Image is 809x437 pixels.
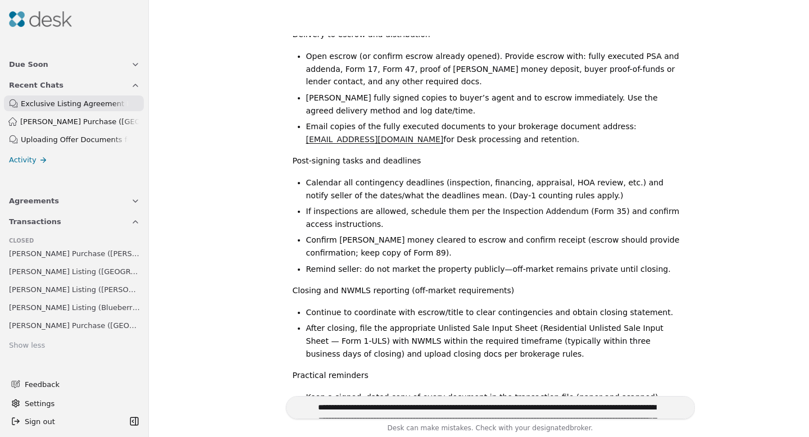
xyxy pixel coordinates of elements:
[7,412,126,430] button: Sign out
[2,152,147,168] a: Activity
[9,340,45,352] div: Show less
[286,422,695,437] div: Desk can make mistakes. Check with your broker.
[9,154,37,166] span: Activity
[25,416,55,427] span: Sign out
[306,92,686,117] li: [PERSON_NAME] fully signed copies to buyer’s agent and to escrow immediately. Use the agreed deli...
[9,195,59,207] span: Agreements
[306,391,686,404] li: Keep a signed, dated copy of every document in the transaction file (paper and scanned).
[306,263,686,276] li: Remind seller: do not market the property publicly—off‑market remains private until closing.
[9,248,140,260] span: [PERSON_NAME] Purchase ([PERSON_NAME])
[306,50,686,88] li: Open escrow (or confirm escrow already opened). Provide escrow with: fully executed PSA and adden...
[9,284,140,295] span: [PERSON_NAME] Listing ([PERSON_NAME])
[293,284,686,297] p: Closing and NWMLS reporting (off‑market requirements)
[4,113,144,129] a: [PERSON_NAME] Purchase ([GEOGRAPHIC_DATA])
[286,396,695,419] textarea: Write your prompt here
[306,322,686,360] li: After closing, file the appropriate Unlisted Sale Input Sheet (Residential Unlisted Sale Input Sh...
[306,306,686,319] li: Continue to coordinate with escrow/title to clear contingencies and obtain closing statement.
[9,320,140,331] span: [PERSON_NAME] Purchase ([GEOGRAPHIC_DATA])
[25,398,54,409] span: Settings
[306,176,686,202] li: Calendar all contingency deadlines (inspection, financing, appraisal, HOA review, etc.) and notif...
[9,58,48,70] span: Due Soon
[2,190,147,211] button: Agreements
[9,266,140,277] span: [PERSON_NAME] Listing ([GEOGRAPHIC_DATA])
[532,424,570,432] span: designated
[20,116,139,128] span: [PERSON_NAME] Purchase ([GEOGRAPHIC_DATA])
[306,135,444,144] a: [EMAIL_ADDRESS][DOMAIN_NAME]
[4,131,144,147] a: Uploading Offer Documents for Review
[306,205,686,230] li: If inspections are allowed, schedule them per the Inspection Addendum (Form 35) and confirm acces...
[9,302,140,313] span: [PERSON_NAME] Listing (Blueberry Ln)
[21,134,128,145] div: Uploading Offer Documents for Review
[21,98,128,110] div: Exclusive Listing Agreement Request
[4,374,140,394] button: Feedback
[9,11,72,27] img: Desk
[293,369,686,382] p: Practical reminders
[25,379,133,390] span: Feedback
[7,394,142,412] button: Settings
[9,236,140,245] div: Closed
[293,154,686,167] p: Post-signing tasks and deadlines
[306,120,686,145] li: Email copies of the fully executed documents to your brokerage document address: for Desk process...
[2,75,147,95] button: Recent Chats
[2,211,147,232] button: Transactions
[4,95,144,111] a: Exclusive Listing Agreement Request
[9,216,61,227] span: Transactions
[306,234,686,259] li: Confirm [PERSON_NAME] money cleared to escrow and confirm receipt (escrow should provide confirma...
[2,54,147,75] button: Due Soon
[9,79,63,91] span: Recent Chats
